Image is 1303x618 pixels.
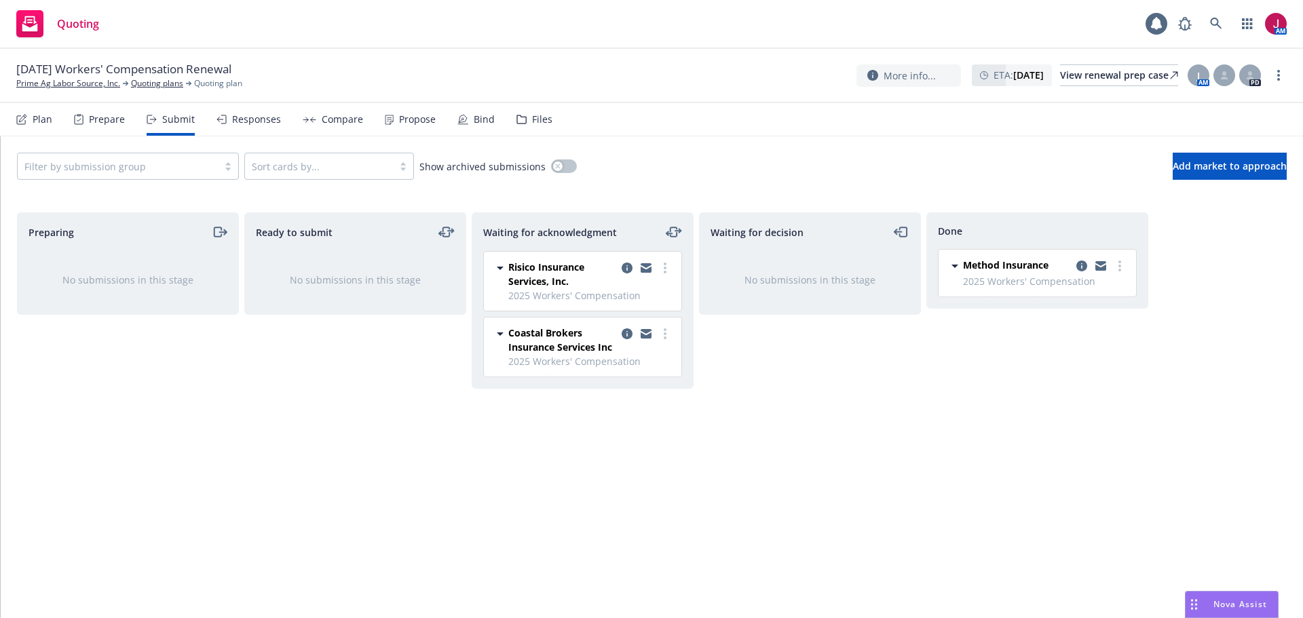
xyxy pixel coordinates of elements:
a: Search [1203,10,1230,37]
span: [DATE] Workers' Compensation Renewal [16,61,231,77]
span: Ready to submit [256,225,333,239]
span: Quoting [57,18,99,29]
strong: [DATE] [1013,69,1044,81]
a: more [657,326,673,342]
span: J [1197,69,1200,83]
span: Show archived submissions [419,159,546,174]
a: Quoting [11,5,105,43]
a: Prime Ag Labor Source, Inc. [16,77,120,90]
span: Risico Insurance Services, Inc. [508,260,616,288]
div: Prepare [89,114,125,125]
a: more [657,260,673,276]
div: View renewal prep case [1060,65,1178,85]
a: copy logging email [638,260,654,276]
a: moveLeft [893,224,909,240]
div: No submissions in this stage [267,273,444,287]
span: Done [938,224,962,238]
a: Quoting plans [131,77,183,90]
div: Submit [162,114,195,125]
span: Add market to approach [1173,159,1287,172]
span: 2025 Workers' Compensation [508,288,673,303]
div: No submissions in this stage [721,273,899,287]
a: moveLeftRight [666,224,682,240]
span: Nova Assist [1213,598,1267,610]
img: photo [1265,13,1287,35]
a: moveLeftRight [438,224,455,240]
a: more [1270,67,1287,83]
button: Add market to approach [1173,153,1287,180]
div: Propose [399,114,436,125]
a: copy logging email [638,326,654,342]
span: 2025 Workers' Compensation [963,274,1128,288]
a: copy logging email [1093,258,1109,274]
a: View renewal prep case [1060,64,1178,86]
a: Report a Bug [1171,10,1198,37]
div: Compare [322,114,363,125]
a: moveRight [211,224,227,240]
a: copy logging email [619,260,635,276]
div: Bind [474,114,495,125]
button: More info... [856,64,961,87]
a: Switch app [1234,10,1261,37]
div: Responses [232,114,281,125]
a: more [1112,258,1128,274]
a: copy logging email [619,326,635,342]
span: Waiting for decision [711,225,804,239]
div: Files [532,114,552,125]
span: Quoting plan [194,77,242,90]
span: Coastal Brokers Insurance Services Inc [508,326,616,354]
span: 2025 Workers' Compensation [508,354,673,368]
a: copy logging email [1074,258,1090,274]
span: ETA : [994,68,1044,82]
span: More info... [884,69,936,83]
div: No submissions in this stage [39,273,216,287]
span: Method Insurance [963,258,1049,272]
span: Preparing [29,225,74,239]
div: Plan [33,114,52,125]
span: Waiting for acknowledgment [483,225,617,239]
button: Nova Assist [1185,591,1279,618]
div: Drag to move [1186,592,1203,617]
